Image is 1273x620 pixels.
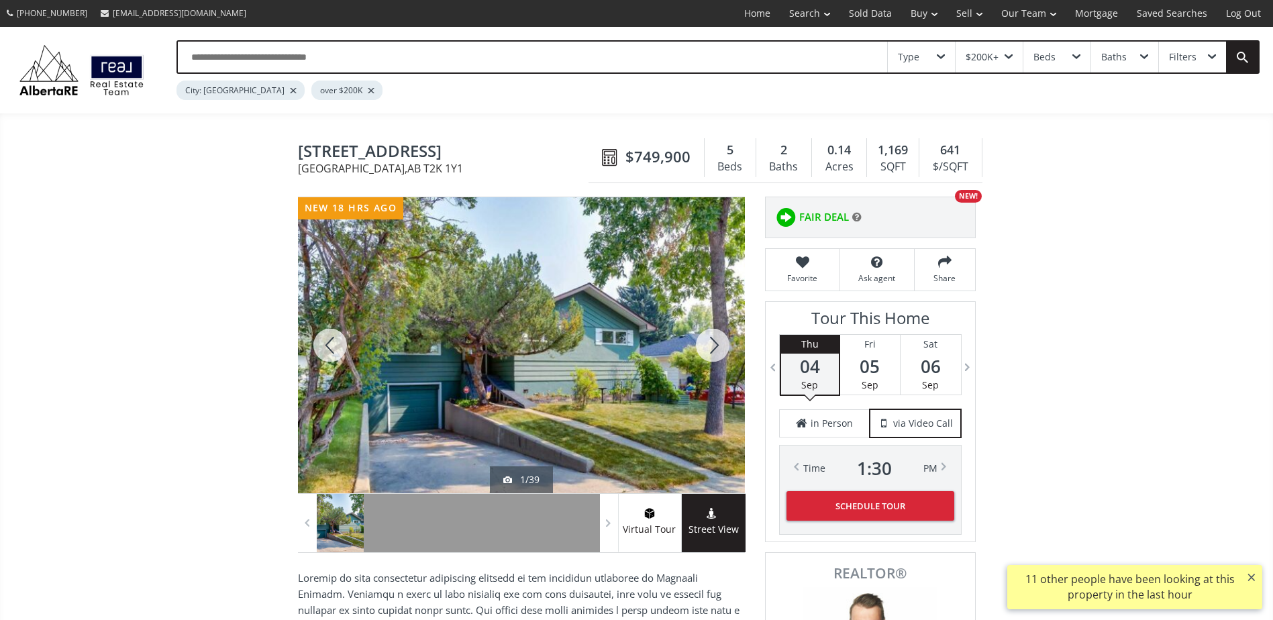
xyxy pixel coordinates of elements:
[763,142,805,159] div: 2
[176,81,305,100] div: City: [GEOGRAPHIC_DATA]
[811,417,853,430] span: in Person
[966,52,999,62] div: $200K+
[618,522,681,537] span: Virtual Tour
[625,146,691,167] span: $749,900
[819,157,860,177] div: Acres
[786,491,954,521] button: Schedule Tour
[94,1,253,25] a: [EMAIL_ADDRESS][DOMAIN_NAME]
[801,378,818,391] span: Sep
[955,190,982,203] div: NEW!
[857,459,892,478] span: 1 : 30
[17,7,87,19] span: [PHONE_NUMBER]
[643,508,656,519] img: virtual tour icon
[922,378,939,391] span: Sep
[799,210,849,224] span: FAIR DEAL
[1014,572,1245,603] div: 11 other people have been looking at this property in the last hour
[847,272,907,284] span: Ask agent
[840,357,900,376] span: 05
[711,142,749,159] div: 5
[926,157,974,177] div: $/SQFT
[862,378,878,391] span: Sep
[779,309,962,334] h3: Tour This Home
[781,335,839,354] div: Thu
[803,459,937,478] div: Time PM
[874,157,912,177] div: SQFT
[893,417,953,430] span: via Video Call
[618,494,682,552] a: virtual tour iconVirtual Tour
[901,357,961,376] span: 06
[1169,52,1196,62] div: Filters
[682,522,746,537] span: Street View
[921,272,968,284] span: Share
[763,157,805,177] div: Baths
[1241,565,1262,589] button: ×
[840,335,900,354] div: Fri
[878,142,908,159] span: 1,169
[780,566,960,580] span: REALTOR®
[819,142,860,159] div: 0.14
[503,473,540,486] div: 1/39
[113,7,246,19] span: [EMAIL_ADDRESS][DOMAIN_NAME]
[711,157,749,177] div: Beds
[926,142,974,159] div: 641
[1101,52,1127,62] div: Baths
[781,357,839,376] span: 04
[311,81,383,100] div: over $200K
[298,197,404,219] div: new 18 hrs ago
[298,197,745,493] div: 48 Chancellor Way NW Calgary, AB T2K 1Y1 - Photo 1 of 39
[298,163,595,174] span: [GEOGRAPHIC_DATA] , AB T2K 1Y1
[13,42,150,99] img: Logo
[298,142,595,163] span: 48 Chancellor Way NW
[898,52,919,62] div: Type
[772,272,833,284] span: Favorite
[772,204,799,231] img: rating icon
[1033,52,1056,62] div: Beds
[901,335,961,354] div: Sat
